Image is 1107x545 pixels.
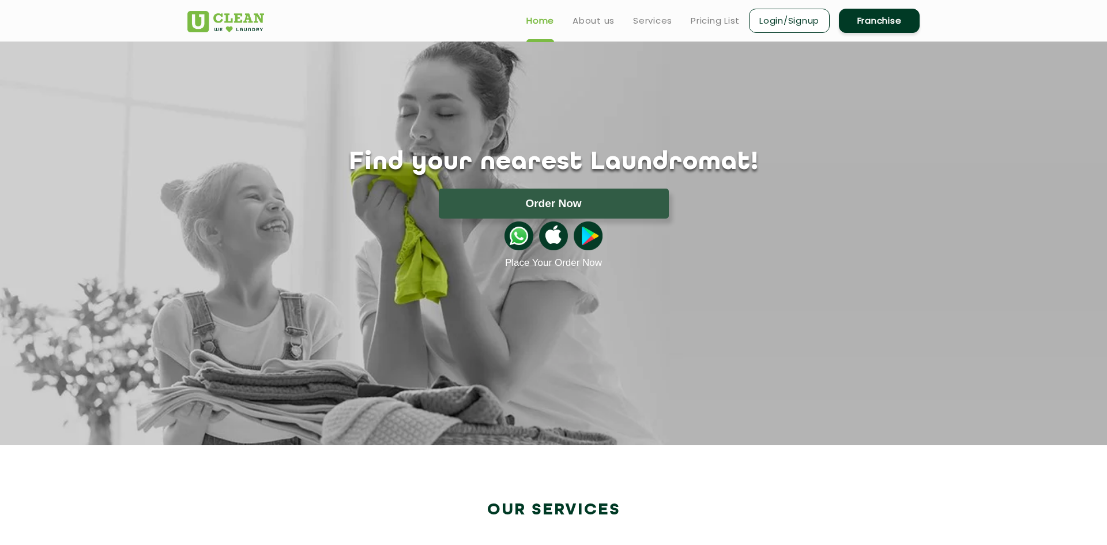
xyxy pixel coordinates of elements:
button: Order Now [439,189,669,219]
img: playstoreicon.png [574,221,603,250]
a: Place Your Order Now [505,257,602,269]
h1: Find your nearest Laundromat! [179,148,928,177]
a: Pricing List [691,14,740,28]
a: Login/Signup [749,9,830,33]
a: About us [573,14,615,28]
img: apple-icon.png [539,221,568,250]
img: UClean Laundry and Dry Cleaning [187,11,264,32]
a: Services [633,14,672,28]
a: Home [526,14,554,28]
h2: Our Services [187,501,920,520]
img: whatsappicon.png [504,221,533,250]
a: Franchise [839,9,920,33]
